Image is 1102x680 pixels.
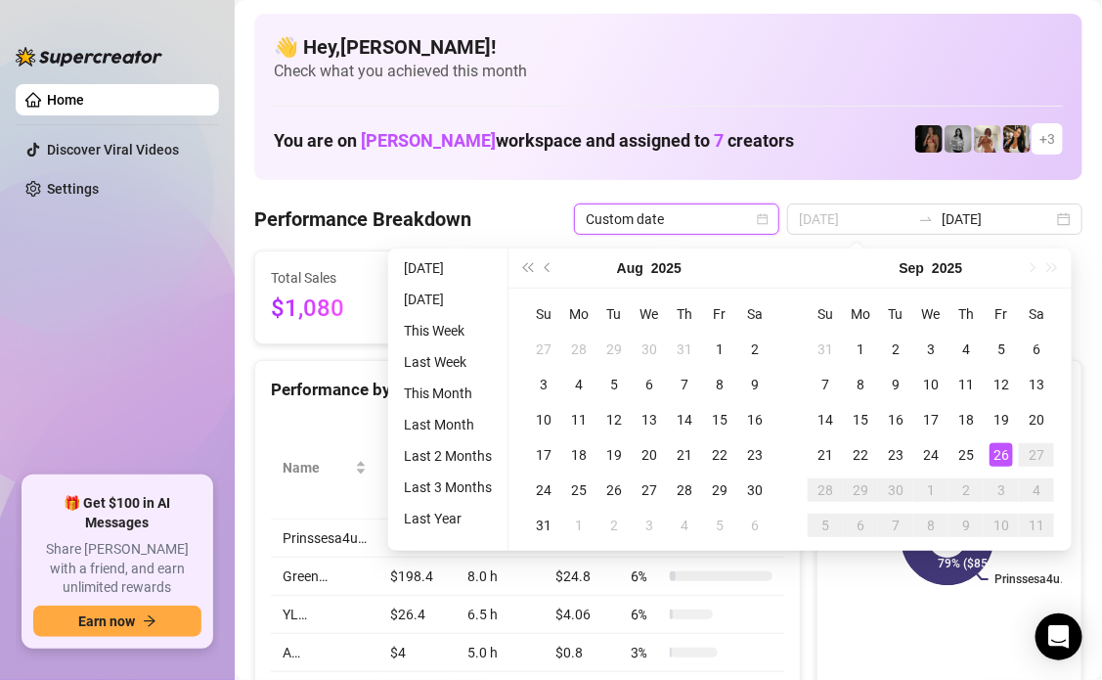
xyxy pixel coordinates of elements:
td: 2025-09-30 [878,473,913,508]
td: 2025-09-09 [878,367,913,402]
td: 2025-10-09 [948,508,984,543]
div: 29 [602,338,626,361]
div: 30 [743,478,767,502]
td: 2025-09-02 [878,332,913,367]
td: 2025-09-16 [878,402,913,437]
td: 2025-09-04 [948,332,984,367]
td: 2025-10-01 [913,473,948,508]
div: 2 [884,338,907,361]
div: 31 [673,338,696,361]
div: 12 [990,373,1013,396]
td: 2025-08-01 [702,332,737,367]
span: + 3 [1039,128,1055,150]
th: Th [948,296,984,332]
td: 2025-10-08 [913,508,948,543]
div: 8 [708,373,731,396]
div: 24 [919,443,943,467]
div: 7 [673,373,696,396]
div: 8 [849,373,872,396]
td: 2025-07-28 [561,332,596,367]
span: Total Sales [271,267,433,289]
td: 2025-08-02 [737,332,772,367]
span: swap-right [918,211,934,227]
img: AD [1003,125,1031,153]
td: 2025-08-30 [737,473,772,508]
div: 30 [638,338,661,361]
a: Home [47,92,84,108]
td: 2025-10-03 [984,473,1019,508]
h1: You are on workspace and assigned to creators [274,130,794,152]
td: 2025-09-12 [984,367,1019,402]
td: 2025-10-04 [1019,473,1054,508]
div: 29 [849,478,872,502]
div: 28 [673,478,696,502]
div: 6 [849,514,872,537]
th: Tu [878,296,913,332]
td: 2025-09-26 [984,437,1019,473]
div: 1 [708,338,731,361]
div: 5 [708,514,731,537]
td: YL… [271,596,378,634]
span: calendar [757,213,769,225]
text: Prinssesa4u… [994,572,1068,586]
span: $1,080 [271,291,433,328]
div: 7 [814,373,837,396]
div: 10 [990,514,1013,537]
div: 19 [602,443,626,467]
div: 20 [638,443,661,467]
div: 5 [602,373,626,396]
div: 28 [814,478,837,502]
td: 2025-09-18 [948,402,984,437]
li: This Week [396,319,500,342]
div: Open Intercom Messenger [1036,613,1082,660]
div: 21 [814,443,837,467]
div: 6 [1025,338,1048,361]
span: Earn now [78,613,135,629]
span: Name [283,457,351,478]
div: 4 [673,514,696,537]
span: 7 [714,130,724,151]
td: 2025-08-22 [702,437,737,473]
div: 6 [743,514,767,537]
td: 2025-08-16 [737,402,772,437]
th: Name [271,417,378,520]
div: 8 [919,514,943,537]
div: 1 [567,514,591,537]
td: 2025-09-01 [561,508,596,543]
td: 2025-07-30 [632,332,667,367]
div: 5 [990,338,1013,361]
td: 2025-10-11 [1019,508,1054,543]
img: A [945,125,972,153]
div: 29 [708,478,731,502]
div: 16 [884,408,907,431]
td: 2025-07-29 [596,332,632,367]
td: 2025-08-14 [667,402,702,437]
div: 23 [884,443,907,467]
td: 2025-08-03 [526,367,561,402]
div: 7 [884,514,907,537]
td: 2025-08-18 [561,437,596,473]
div: 3 [919,338,943,361]
li: Last 3 Months [396,476,500,499]
td: $4 [378,634,456,672]
td: 2025-08-19 [596,437,632,473]
div: 16 [743,408,767,431]
div: 27 [638,478,661,502]
div: 2 [602,514,626,537]
div: 23 [743,443,767,467]
div: 13 [638,408,661,431]
div: 31 [814,338,837,361]
th: We [632,296,667,332]
td: 2025-08-17 [526,437,561,473]
th: Tu [596,296,632,332]
div: 18 [567,443,591,467]
div: 9 [954,514,978,537]
li: [DATE] [396,256,500,280]
img: D [915,125,943,153]
td: 2025-08-20 [632,437,667,473]
td: 2025-07-27 [526,332,561,367]
td: 2025-09-10 [913,367,948,402]
td: A… [271,634,378,672]
div: Performance by OnlyFans Creator [271,377,784,403]
td: $0.8 [544,634,619,672]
